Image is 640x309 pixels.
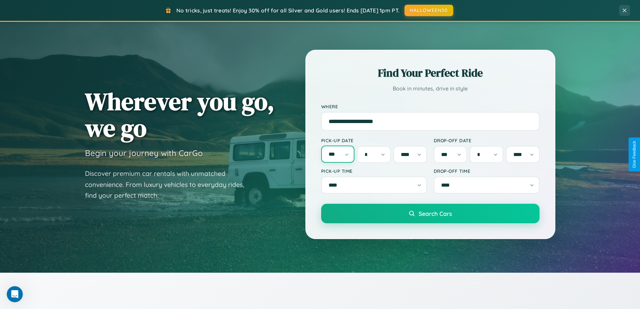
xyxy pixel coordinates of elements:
h2: Find Your Perfect Ride [321,66,540,80]
label: Pick-up Time [321,168,427,174]
button: HALLOWEEN30 [404,5,453,16]
h3: Begin your journey with CarGo [85,148,203,158]
p: Discover premium car rentals with unmatched convenience. From luxury vehicles to everyday rides, ... [85,168,253,201]
label: Drop-off Time [434,168,540,174]
label: Drop-off Date [434,138,540,143]
button: Search Cars [321,204,540,223]
iframe: Intercom live chat [7,286,23,302]
span: No tricks, just treats! Enjoy 30% off for all Silver and Gold users! Ends [DATE] 1pm PT. [176,7,399,14]
p: Book in minutes, drive in style [321,84,540,93]
label: Where [321,104,540,109]
h1: Wherever you go, we go [85,88,274,141]
label: Pick-up Date [321,138,427,143]
div: Give Feedback [632,141,637,168]
span: Search Cars [419,210,452,217]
